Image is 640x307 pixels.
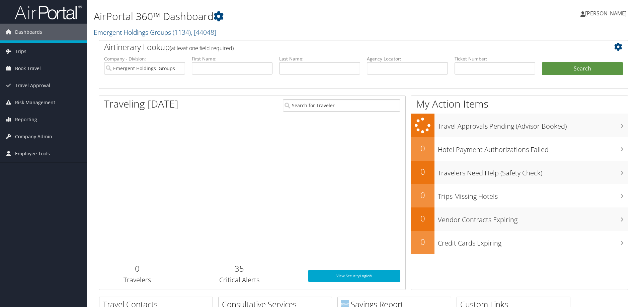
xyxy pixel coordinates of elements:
a: 0Hotel Payment Authorizations Failed [411,137,628,161]
label: First Name: [192,55,273,62]
a: 0Trips Missing Hotels [411,184,628,207]
h1: AirPortal 360™ Dashboard [94,9,454,23]
span: Dashboards [15,24,42,40]
label: Company - Division: [104,55,185,62]
a: 0Credit Cards Expiring [411,231,628,254]
a: Emergent Holdings Groups [94,28,216,37]
a: 0Vendor Contracts Expiring [411,207,628,231]
h2: 35 [181,263,298,274]
span: Employee Tools [15,145,50,162]
span: , [ 44048 ] [191,28,216,37]
a: [PERSON_NAME] [580,3,633,23]
button: Search [542,62,623,75]
a: View SecurityLogic® [308,270,400,282]
h3: Credit Cards Expiring [438,235,628,248]
label: Agency Locator: [367,55,448,62]
span: Trips [15,43,26,60]
img: airportal-logo.png [15,4,82,20]
span: (at least one field required) [170,44,234,52]
h3: Vendor Contracts Expiring [438,212,628,224]
span: [PERSON_NAME] [585,10,627,17]
label: Ticket Number: [455,55,536,62]
span: Travel Approval [15,77,50,94]
h1: My Action Items [411,97,628,111]
h2: 0 [411,166,434,177]
span: ( 1134 ) [173,28,191,37]
input: Search for Traveler [283,99,400,112]
span: Company Admin [15,128,52,145]
h1: Traveling [DATE] [104,97,178,111]
a: 0Travelers Need Help (Safety Check) [411,161,628,184]
h3: Critical Alerts [181,275,298,285]
h3: Travelers [104,275,171,285]
h2: 0 [411,143,434,154]
label: Last Name: [279,55,360,62]
span: Reporting [15,111,37,128]
h3: Travelers Need Help (Safety Check) [438,165,628,178]
h2: 0 [411,236,434,248]
span: Risk Management [15,94,55,111]
h2: 0 [411,213,434,224]
h2: 0 [411,189,434,201]
h3: Trips Missing Hotels [438,188,628,201]
h2: 0 [104,263,171,274]
h2: Airtinerary Lookup [104,41,579,53]
span: Book Travel [15,60,41,77]
a: Travel Approvals Pending (Advisor Booked) [411,114,628,137]
h3: Travel Approvals Pending (Advisor Booked) [438,118,628,131]
h3: Hotel Payment Authorizations Failed [438,142,628,154]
